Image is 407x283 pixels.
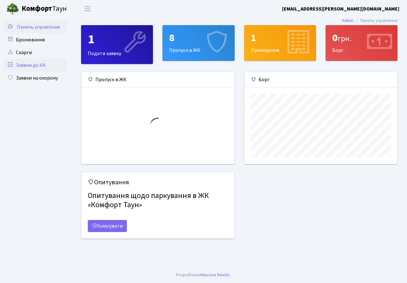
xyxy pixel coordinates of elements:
b: Комфорт [22,4,52,14]
span: Таун [22,4,67,14]
a: 1Приміщення [244,25,316,61]
a: Massive Kinetic [201,272,230,278]
div: 0 [332,32,391,44]
div: Борг [245,72,397,88]
a: 1Подати заявку [81,25,153,64]
b: [EMAIL_ADDRESS][PERSON_NAME][DOMAIN_NAME] [282,5,399,12]
div: Приміщення [245,25,316,60]
div: 1 [251,32,309,44]
div: . [176,272,231,279]
a: 8Пропуск в ЖК [162,25,234,61]
h4: Опитування щодо паркування в ЖК «Комфорт Таун» [88,189,228,212]
img: logo.png [6,3,19,15]
nav: breadcrumb [332,14,407,27]
a: Розроблено [176,272,201,278]
a: Скарги [3,46,67,59]
a: [EMAIL_ADDRESS][PERSON_NAME][DOMAIN_NAME] [282,5,399,13]
div: 8 [169,32,228,44]
div: Подати заявку [81,25,153,64]
div: 1 [88,32,146,47]
a: Панель управління [3,21,67,33]
span: грн. [338,33,351,44]
button: Переключити навігацію [79,4,95,14]
div: Борг [326,25,397,60]
a: Заявки на охорону [3,72,67,84]
div: Пропуск в ЖК [81,72,234,88]
div: Пропуск в ЖК [163,25,234,60]
a: Голосувати [88,220,127,232]
h5: Опитування [88,179,228,186]
a: Бронювання [3,33,67,46]
span: Панель управління [17,24,60,31]
li: Панель управління [354,17,397,24]
a: Admin [342,17,354,24]
a: Заявки до КК [3,59,67,72]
